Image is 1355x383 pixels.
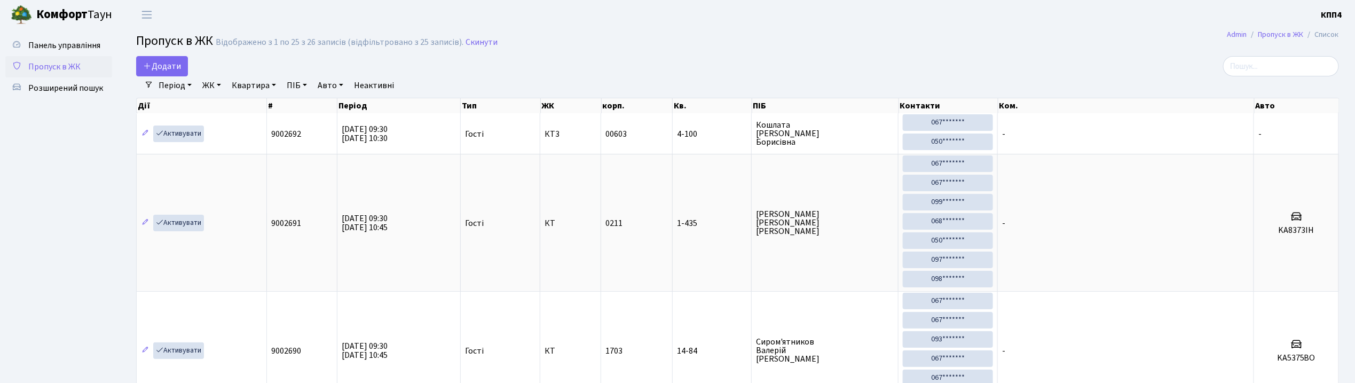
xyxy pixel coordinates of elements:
[1258,29,1304,40] a: Пропуск в ЖК
[342,123,388,144] span: [DATE] 09:30 [DATE] 10:30
[465,347,484,355] span: Гості
[5,77,112,99] a: Розширений пошук
[465,130,484,138] span: Гості
[677,347,747,355] span: 14-84
[545,347,596,355] span: КТ
[605,345,623,357] span: 1703
[1002,128,1005,140] span: -
[153,215,204,231] a: Активувати
[605,128,627,140] span: 00603
[756,121,894,146] span: Кошлата [PERSON_NAME] Борисівна
[756,338,894,363] span: Сиром'ятников Валерій [PERSON_NAME]
[28,61,81,73] span: Пропуск в ЖК
[11,4,32,26] img: logo.png
[136,32,213,50] span: Пропуск в ЖК
[545,219,596,228] span: КТ
[28,82,103,94] span: Розширений пошук
[677,219,747,228] span: 1-435
[677,130,747,138] span: 4-100
[342,340,388,361] span: [DATE] 09:30 [DATE] 10:45
[461,98,540,113] th: Тип
[1321,9,1342,21] a: КПП4
[5,35,112,56] a: Панель управління
[1227,29,1247,40] a: Admin
[350,76,398,95] a: Неактивні
[998,98,1255,113] th: Ком.
[541,98,602,113] th: ЖК
[313,76,348,95] a: Авто
[137,98,267,113] th: Дії
[1255,98,1340,113] th: Авто
[198,76,225,95] a: ЖК
[227,76,280,95] a: Квартира
[153,342,204,359] a: Активувати
[602,98,673,113] th: корп.
[271,345,301,357] span: 9002690
[605,217,623,229] span: 0211
[136,56,188,76] a: Додати
[267,98,337,113] th: #
[1002,217,1005,229] span: -
[1258,353,1334,363] h5: KA5375BO
[1304,29,1339,41] li: Список
[342,213,388,233] span: [DATE] 09:30 [DATE] 10:45
[36,6,112,24] span: Таун
[143,60,181,72] span: Додати
[216,37,463,48] div: Відображено з 1 по 25 з 26 записів (відфільтровано з 25 записів).
[36,6,88,23] b: Комфорт
[1258,128,1262,140] span: -
[465,219,484,228] span: Гості
[1223,56,1339,76] input: Пошук...
[1211,24,1355,46] nav: breadcrumb
[153,126,204,142] a: Активувати
[28,40,100,51] span: Панель управління
[133,6,160,24] button: Переключити навігацію
[5,56,112,77] a: Пропуск в ЖК
[337,98,461,113] th: Період
[673,98,752,113] th: Кв.
[756,210,894,236] span: [PERSON_NAME] [PERSON_NAME] [PERSON_NAME]
[466,37,498,48] a: Скинути
[271,217,301,229] span: 9002691
[752,98,899,113] th: ПІБ
[1002,345,1005,357] span: -
[282,76,311,95] a: ПІБ
[154,76,196,95] a: Період
[1258,225,1334,236] h5: KA8373IH
[271,128,301,140] span: 9002692
[545,130,596,138] span: КТ3
[899,98,998,113] th: Контакти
